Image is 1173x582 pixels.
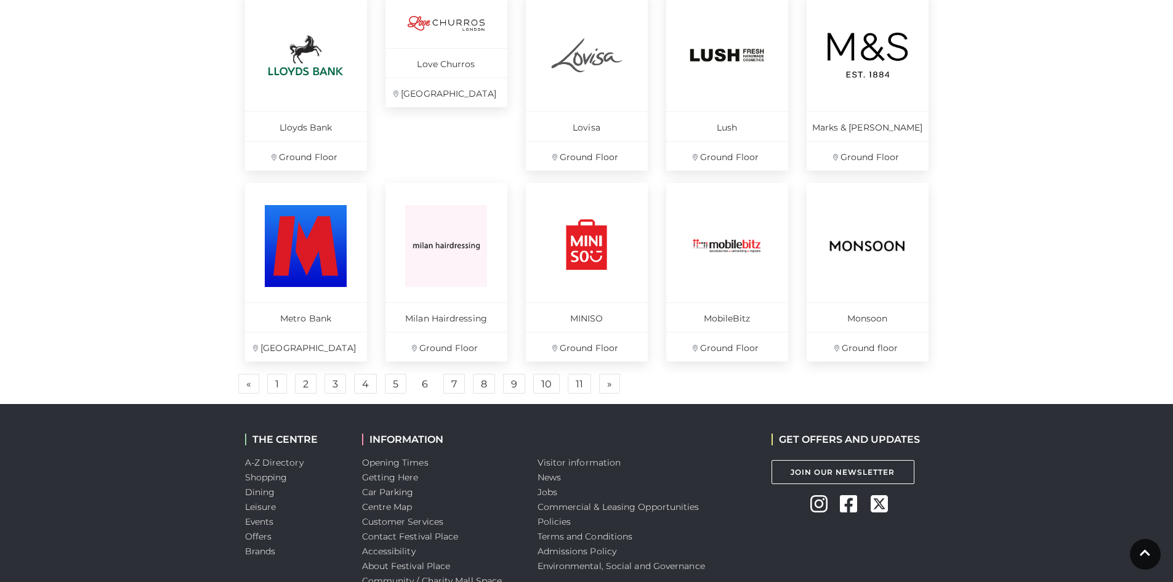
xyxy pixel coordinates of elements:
h2: GET OFFERS AND UPDATES [772,434,920,445]
a: Visitor information [538,457,621,468]
span: » [607,379,612,388]
a: Policies [538,516,571,527]
a: 7 [443,374,465,394]
a: 4 [354,374,377,394]
a: 3 [324,374,346,394]
a: Previous [238,374,259,394]
a: Join Our Newsletter [772,460,914,484]
a: Accessibility [362,546,416,557]
a: Admissions Policy [538,546,617,557]
a: Brands [245,546,276,557]
a: 1 [267,374,287,394]
a: Events [245,516,274,527]
a: 2 [295,374,316,394]
a: Commercial & Leasing Opportunities [538,501,699,512]
p: Monsoon [807,302,929,332]
p: Lovisa [526,111,648,141]
a: Monsoon Ground floor [807,183,929,362]
p: Love Churros [385,48,507,78]
a: Getting Here [362,472,419,483]
a: Environmental, Social and Governance [538,560,705,572]
p: Metro Bank [245,302,367,332]
p: Ground Floor [807,141,929,171]
p: Ground Floor [526,332,648,362]
p: Ground Floor [526,141,648,171]
a: About Festival Place [362,560,451,572]
p: Marks & [PERSON_NAME] [807,111,929,141]
h2: THE CENTRE [245,434,344,445]
span: « [246,379,251,388]
p: Ground Floor [666,332,788,362]
a: Milan Hairdressing Ground Floor [385,183,507,362]
a: Next [599,374,620,394]
a: News [538,472,561,483]
a: 10 [533,374,560,394]
a: MINISO Ground Floor [526,183,648,362]
p: Ground Floor [385,332,507,362]
a: Dining [245,487,275,498]
a: Opening Times [362,457,429,468]
p: Ground floor [807,332,929,362]
a: Centre Map [362,501,413,512]
p: [GEOGRAPHIC_DATA] [385,78,507,107]
a: Car Parking [362,487,414,498]
a: 8 [473,374,495,394]
p: Lloyds Bank [245,111,367,141]
a: Shopping [245,472,288,483]
p: MINISO [526,302,648,332]
a: 11 [568,374,591,394]
p: Ground Floor [666,141,788,171]
a: A-Z Directory [245,457,304,468]
a: 5 [385,374,406,394]
a: Contact Festival Place [362,531,459,542]
p: Lush [666,111,788,141]
p: Milan Hairdressing [385,302,507,332]
a: Metro Bank [GEOGRAPHIC_DATA] [245,183,367,362]
a: Leisure [245,501,276,512]
p: [GEOGRAPHIC_DATA] [245,332,367,362]
a: MobileBitz Ground Floor [666,183,788,362]
p: Ground Floor [245,141,367,171]
a: 6 [414,374,435,394]
a: Customer Services [362,516,444,527]
a: 9 [503,374,525,394]
a: Terms and Conditions [538,531,633,542]
p: MobileBitz [666,302,788,332]
a: Jobs [538,487,557,498]
a: Offers [245,531,272,542]
h2: INFORMATION [362,434,519,445]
